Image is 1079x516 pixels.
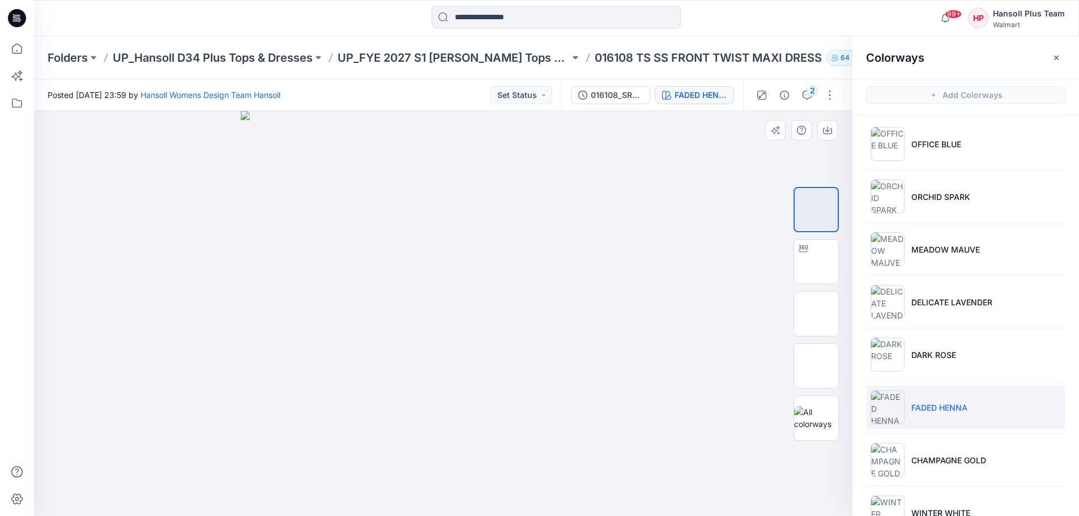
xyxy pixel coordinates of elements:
[871,443,905,477] img: CHAMPAGNE GOLD
[911,296,992,308] p: DELICATE LAVENDER
[591,89,643,101] div: 016108_SRM_FC_TS SS FRONT TWIST MAXI DRESS
[241,111,646,516] img: eyJhbGciOiJIUzI1NiIsImtpZCI6IjAiLCJzbHQiOiJzZXMiLCJ0eXAiOiJKV1QifQ.eyJkYXRhIjp7InR5cGUiOiJzdG9yYW...
[826,50,864,66] button: 64
[911,454,986,466] p: CHAMPAGNE GOLD
[911,402,967,413] p: FADED HENNA
[911,138,961,150] p: OFFICE BLUE
[798,86,816,104] button: 2
[794,406,838,430] img: All colorways
[911,349,956,361] p: DARK ROSE
[968,8,988,28] div: HP
[113,50,313,66] a: UP_Hansoll D34 Plus Tops & Dresses
[655,86,734,104] button: FADED HENNA
[48,89,280,101] span: Posted [DATE] 23:59 by
[140,90,280,100] a: Hansoll Womens Design Team Hansoll
[911,191,970,203] p: ORCHID SPARK
[871,338,905,372] img: DARK ROSE
[945,10,962,19] span: 99+
[807,85,818,96] div: 2
[993,7,1065,20] div: Hansoll Plus Team
[866,51,924,65] h2: Colorways
[993,20,1065,29] div: Walmart
[871,232,905,266] img: MEADOW MAUVE
[338,50,570,66] a: UP_FYE 2027 S1 [PERSON_NAME] Tops Sweaters Dresses
[871,390,905,424] img: FADED HENNA
[911,244,980,255] p: MEADOW MAUVE
[595,50,822,66] p: 016108 TS SS FRONT TWIST MAXI DRESS
[871,285,905,319] img: DELICATE LAVENDER
[571,86,650,104] button: 016108_SRM_FC_TS SS FRONT TWIST MAXI DRESS
[871,180,905,214] img: ORCHID SPARK
[841,52,850,64] p: 64
[675,89,727,101] div: FADED HENNA
[871,127,905,161] img: OFFICE BLUE
[775,86,794,104] button: Details
[48,50,88,66] a: Folders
